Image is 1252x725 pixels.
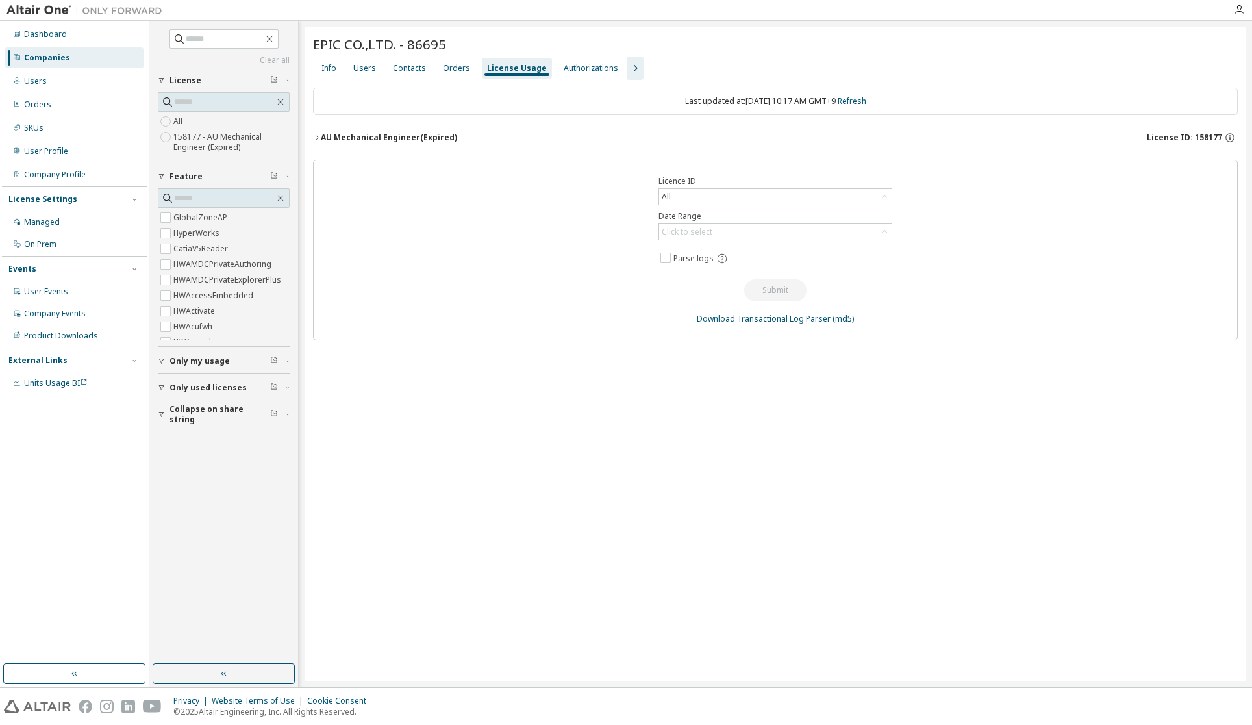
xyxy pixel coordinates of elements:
button: Feature [158,162,290,191]
span: Parse logs [673,253,714,264]
img: Altair One [6,4,169,17]
div: Company Events [24,309,86,319]
div: License Settings [8,194,77,205]
div: Dashboard [24,29,67,40]
div: All [660,190,673,204]
span: Units Usage BI [24,377,88,388]
span: Collapse on share string [169,404,270,425]
div: License Usage [487,63,547,73]
label: HyperWorks [173,225,222,241]
div: Managed [24,217,60,227]
div: Info [321,63,336,73]
div: Company Profile [24,170,86,180]
button: Only used licenses [158,374,290,402]
button: Only my usage [158,347,290,375]
img: linkedin.svg [121,700,135,713]
label: HWAcufwh [173,319,215,335]
div: Last updated at: [DATE] 10:17 AM GMT+9 [313,88,1238,115]
span: Only used licenses [169,383,247,393]
span: Clear filter [270,356,278,366]
img: instagram.svg [100,700,114,713]
div: External Links [8,355,68,366]
label: Licence ID [658,176,892,186]
div: Cookie Consent [307,696,374,706]
label: HWAMDCPrivateAuthoring [173,257,274,272]
div: Website Terms of Use [212,696,307,706]
label: HWAMDCPrivateExplorerPlus [173,272,284,288]
label: HWActivate [173,303,218,319]
div: Users [353,63,376,73]
div: Privacy [173,696,212,706]
img: altair_logo.svg [4,700,71,713]
button: AU Mechanical Engineer(Expired)License ID: 158177 [313,123,1238,152]
div: Click to select [659,224,892,240]
div: Companies [24,53,70,63]
a: Refresh [838,95,866,107]
div: All [659,189,892,205]
div: Events [8,264,36,274]
label: 158177 - AU Mechanical Engineer (Expired) [173,129,290,155]
span: License ID: 158177 [1147,133,1222,143]
div: Product Downloads [24,331,98,341]
img: youtube.svg [143,700,162,713]
label: HWAccessEmbedded [173,288,256,303]
button: Submit [744,279,807,301]
label: CatiaV5Reader [173,241,231,257]
p: © 2025 Altair Engineering, Inc. All Rights Reserved. [173,706,374,717]
div: Authorizations [564,63,618,73]
div: Orders [443,63,470,73]
div: Users [24,76,47,86]
a: Clear all [158,55,290,66]
a: (md5) [833,313,854,324]
span: Feature [169,172,203,182]
div: Contacts [393,63,426,73]
img: facebook.svg [79,700,92,713]
span: License [169,75,201,86]
div: SKUs [24,123,44,133]
span: EPIC CO.,LTD. - 86695 [313,35,446,53]
span: Clear filter [270,383,278,393]
span: Clear filter [270,75,278,86]
span: Only my usage [169,356,230,366]
label: HWAcusolve [173,335,222,350]
div: On Prem [24,239,56,249]
span: Clear filter [270,172,278,182]
span: Clear filter [270,409,278,420]
div: User Events [24,286,68,297]
button: License [158,66,290,95]
div: User Profile [24,146,68,157]
button: Collapse on share string [158,400,290,429]
label: Date Range [658,211,892,222]
div: AU Mechanical Engineer (Expired) [321,133,457,143]
div: Click to select [662,227,712,237]
a: Download Transactional Log Parser [697,313,831,324]
label: GlobalZoneAP [173,210,230,225]
label: All [173,114,185,129]
div: Orders [24,99,51,110]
